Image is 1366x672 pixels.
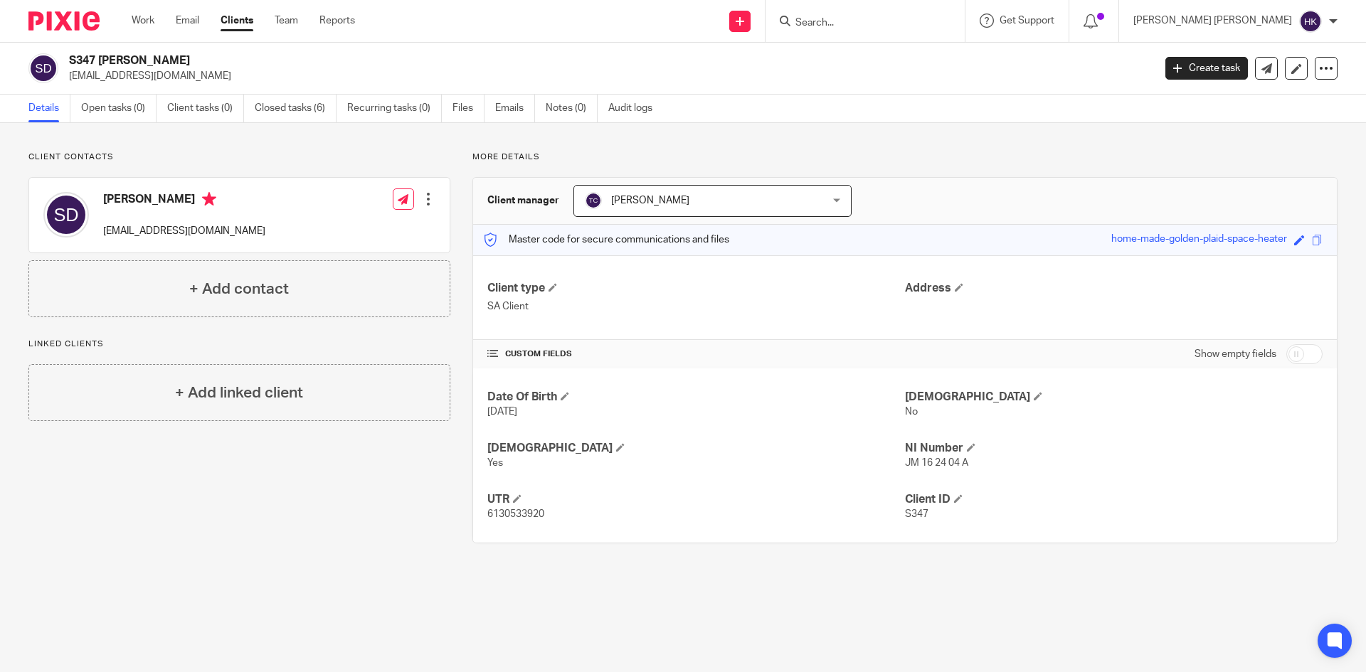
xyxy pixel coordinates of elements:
[81,95,157,122] a: Open tasks (0)
[28,151,450,163] p: Client contacts
[347,95,442,122] a: Recurring tasks (0)
[132,14,154,28] a: Work
[176,14,199,28] a: Email
[69,69,1144,83] p: [EMAIL_ADDRESS][DOMAIN_NAME]
[28,11,100,31] img: Pixie
[28,338,450,350] p: Linked clients
[794,17,922,30] input: Search
[452,95,485,122] a: Files
[189,278,289,300] h4: + Add contact
[103,224,265,238] p: [EMAIL_ADDRESS][DOMAIN_NAME]
[487,509,544,519] span: 6130533920
[167,95,244,122] a: Client tasks (0)
[487,407,517,417] span: [DATE]
[1165,57,1248,80] a: Create task
[585,192,602,209] img: svg%3E
[221,14,253,28] a: Clients
[905,441,1323,456] h4: NI Number
[546,95,598,122] a: Notes (0)
[487,193,559,208] h3: Client manager
[487,441,905,456] h4: [DEMOGRAPHIC_DATA]
[487,281,905,296] h4: Client type
[905,458,968,468] span: JM 16 24 04 A
[472,151,1338,163] p: More details
[1111,232,1287,248] div: home-made-golden-plaid-space-heater
[487,390,905,405] h4: Date Of Birth
[275,14,298,28] a: Team
[905,509,928,519] span: S347
[28,53,58,83] img: svg%3E
[484,233,729,247] p: Master code for secure communications and files
[905,407,918,417] span: No
[1195,347,1276,361] label: Show empty fields
[69,53,929,68] h2: S347 [PERSON_NAME]
[255,95,337,122] a: Closed tasks (6)
[487,458,503,468] span: Yes
[28,95,70,122] a: Details
[319,14,355,28] a: Reports
[487,348,905,360] h4: CUSTOM FIELDS
[495,95,535,122] a: Emails
[1000,16,1054,26] span: Get Support
[43,192,89,238] img: svg%3E
[487,299,905,314] p: SA Client
[487,492,905,507] h4: UTR
[611,196,689,206] span: [PERSON_NAME]
[103,192,265,210] h4: [PERSON_NAME]
[905,281,1323,296] h4: Address
[1133,14,1292,28] p: [PERSON_NAME] [PERSON_NAME]
[175,382,303,404] h4: + Add linked client
[608,95,663,122] a: Audit logs
[905,390,1323,405] h4: [DEMOGRAPHIC_DATA]
[202,192,216,206] i: Primary
[905,492,1323,507] h4: Client ID
[1299,10,1322,33] img: svg%3E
